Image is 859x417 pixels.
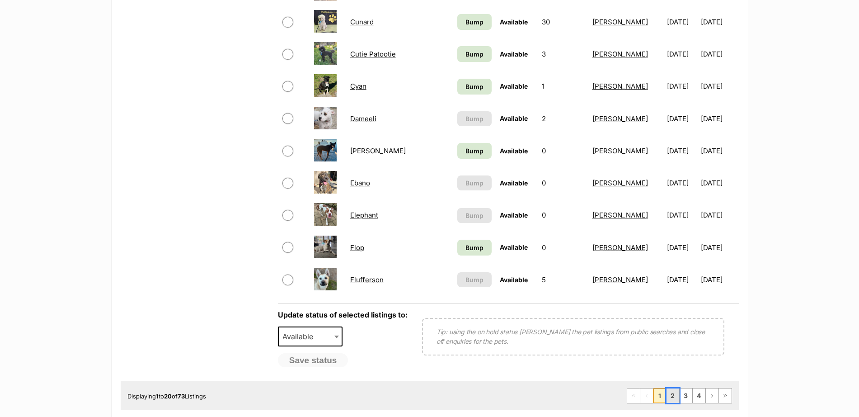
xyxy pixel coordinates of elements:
nav: Pagination [627,388,732,403]
td: [DATE] [663,199,700,231]
span: Available [500,243,528,251]
span: Bump [465,82,483,91]
a: [PERSON_NAME] [592,243,648,252]
td: 0 [538,135,587,166]
a: Bump [457,143,492,159]
span: Available [500,147,528,155]
strong: 20 [164,393,172,400]
td: [DATE] [701,232,737,263]
a: Last page [719,389,732,403]
span: Available [500,82,528,90]
span: Bump [465,275,483,284]
a: Bump [457,14,492,30]
a: Bump [457,240,492,256]
td: [DATE] [701,38,737,70]
span: Available [500,50,528,58]
a: Cyan [350,82,366,90]
a: [PERSON_NAME] [592,18,648,26]
span: Previous page [640,389,653,403]
a: Next page [706,389,718,403]
td: 0 [538,232,587,263]
td: [DATE] [663,232,700,263]
a: [PERSON_NAME] [592,147,648,155]
span: Bump [465,114,483,123]
td: [DATE] [701,6,737,38]
span: Bump [465,178,483,188]
td: 0 [538,199,587,231]
span: Available [500,179,528,187]
span: Bump [465,243,483,252]
strong: 1 [156,393,159,400]
button: Bump [457,111,492,126]
span: Available [500,276,528,284]
a: Cutie Patootie [350,50,396,58]
a: [PERSON_NAME] [592,211,648,219]
a: Ebano [350,179,370,187]
button: Bump [457,272,492,287]
td: 0 [538,167,587,199]
td: [DATE] [701,167,737,199]
span: Displaying to of Listings [127,393,206,400]
td: [DATE] [663,135,700,166]
td: [DATE] [663,264,700,295]
strong: 73 [178,393,185,400]
span: Available [279,330,322,343]
td: 5 [538,264,587,295]
td: 30 [538,6,587,38]
a: [PERSON_NAME] [592,275,648,284]
a: [PERSON_NAME] [592,114,648,123]
a: Bump [457,46,492,62]
td: [DATE] [701,264,737,295]
td: [DATE] [663,103,700,134]
a: Page 2 [667,389,679,403]
a: Page 4 [693,389,705,403]
p: Tip: using the on hold status [PERSON_NAME] the pet listings from public searches and close off e... [437,327,710,346]
span: Available [500,211,528,219]
a: [PERSON_NAME] [592,50,648,58]
td: [DATE] [701,71,737,102]
a: Cunard [350,18,374,26]
span: Bump [465,211,483,220]
button: Bump [457,208,492,223]
td: [DATE] [663,6,700,38]
a: Page 3 [680,389,692,403]
td: 1 [538,71,587,102]
td: [DATE] [663,167,700,199]
td: [DATE] [701,103,737,134]
span: Available [500,114,528,122]
a: [PERSON_NAME] [350,147,406,155]
td: [DATE] [701,135,737,166]
td: [DATE] [701,199,737,231]
span: Bump [465,17,483,27]
span: Bump [465,49,483,59]
span: First page [627,389,640,403]
button: Bump [457,175,492,190]
button: Save status [278,353,348,368]
td: 2 [538,103,587,134]
span: Available [500,18,528,26]
a: Flufferson [350,275,384,284]
label: Update status of selected listings to: [278,310,408,319]
td: 3 [538,38,587,70]
span: Page 1 [653,389,666,403]
a: [PERSON_NAME] [592,179,648,187]
td: [DATE] [663,71,700,102]
td: [DATE] [663,38,700,70]
a: Flop [350,243,364,252]
a: Bump [457,79,492,95]
span: Available [278,327,343,346]
span: Bump [465,146,483,156]
a: Elephant [350,211,378,219]
a: Dameeli [350,114,376,123]
a: [PERSON_NAME] [592,82,648,90]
